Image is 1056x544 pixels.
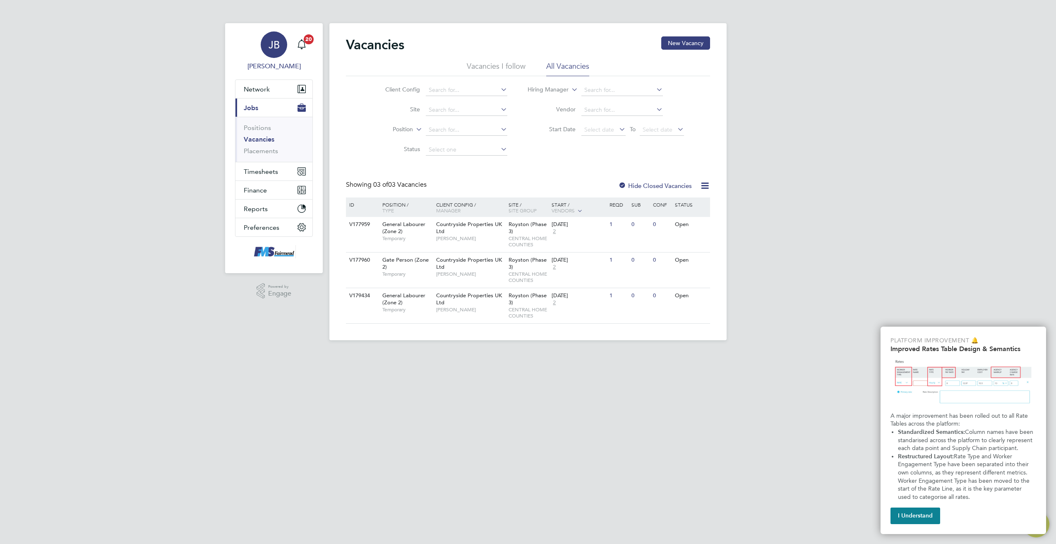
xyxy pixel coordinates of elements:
div: Open [673,288,709,303]
span: Timesheets [244,168,278,176]
label: Start Date [528,125,576,133]
h2: Improved Rates Table Design & Semantics [890,345,1036,353]
span: Royston (Phase 3) [509,221,547,235]
div: 0 [651,288,672,303]
div: 0 [629,253,651,268]
span: Jobs [244,104,258,112]
label: Site [372,106,420,113]
button: New Vacancy [661,36,710,50]
span: Column names have been standarised across the platform to clearly represent each data point and S... [898,428,1035,452]
label: Position [365,125,413,134]
input: Search for... [581,84,663,96]
li: All Vacancies [546,61,589,76]
span: Temporary [382,306,432,313]
span: Gate Person (Zone 2) [382,256,429,270]
span: [PERSON_NAME] [436,271,504,277]
a: Vacancies [244,135,274,143]
div: Site / [506,197,550,217]
div: 0 [629,217,651,232]
span: Jonathan Bailey [235,61,313,71]
div: Showing [346,181,428,189]
label: Hide Closed Vacancies [618,182,692,190]
div: V177960 [347,253,376,268]
div: 1 [607,288,629,303]
span: Site Group [509,207,537,214]
span: Select date [643,126,672,133]
label: Hiring Manager [521,86,569,94]
span: To [627,124,638,135]
span: 20 [304,34,314,44]
span: 2 [552,264,557,271]
div: Open [673,253,709,268]
img: Updated Rates Table Design & Semantics [890,356,1036,409]
a: Positions [244,124,271,132]
span: Temporary [382,235,432,242]
span: Type [382,207,394,214]
span: JB [269,39,280,50]
img: f-mead-logo-retina.png [252,245,296,258]
span: CENTRAL HOME COUNTIES [509,306,548,319]
label: Vendor [528,106,576,113]
span: Reports [244,205,268,213]
span: Network [244,85,270,93]
input: Search for... [581,104,663,116]
span: Select date [584,126,614,133]
li: Vacancies I follow [467,61,526,76]
label: Client Config [372,86,420,93]
div: Position / [376,197,434,217]
span: Engage [268,290,291,297]
div: Conf [651,197,672,212]
span: Royston (Phase 3) [509,292,547,306]
span: Countryside Properties UK Ltd [436,256,502,270]
div: Improved Rate Table Semantics [881,327,1046,534]
span: Countryside Properties UK Ltd [436,221,502,235]
nav: Main navigation [225,23,323,273]
strong: Restructured Layout: [898,453,954,460]
div: 0 [651,217,672,232]
p: A major improvement has been rolled out to all Rate Tables across the platform: [890,412,1036,428]
a: Go to home page [235,245,313,258]
span: 03 of [373,181,388,189]
div: Reqd [607,197,629,212]
span: Royston (Phase 3) [509,256,547,270]
input: Search for... [426,124,507,136]
h2: Vacancies [346,36,404,53]
div: 0 [629,288,651,303]
label: Status [372,145,420,153]
div: V179434 [347,288,376,303]
input: Search for... [426,84,507,96]
span: General Labourer (Zone 2) [382,292,425,306]
div: Sub [629,197,651,212]
span: 2 [552,299,557,306]
span: [PERSON_NAME] [436,235,504,242]
span: [PERSON_NAME] [436,306,504,313]
span: CENTRAL HOME COUNTIES [509,271,548,284]
span: Countryside Properties UK Ltd [436,292,502,306]
a: Placements [244,147,278,155]
div: [DATE] [552,257,605,264]
div: [DATE] [552,292,605,299]
a: Go to account details [235,31,313,71]
span: Preferences [244,224,279,231]
span: Powered by [268,283,291,290]
span: Finance [244,186,267,194]
div: Open [673,217,709,232]
span: 03 Vacancies [373,181,427,189]
p: Platform Improvement 🔔 [890,337,1036,345]
span: CENTRAL HOME COUNTIES [509,235,548,248]
div: Start / [550,197,607,218]
span: Rate Type and Worker Engagement Type have been separated into their own columns, as they represen... [898,453,1031,501]
div: [DATE] [552,221,605,228]
span: Temporary [382,271,432,277]
span: Vendors [552,207,575,214]
input: Select one [426,144,507,156]
input: Search for... [426,104,507,116]
div: ID [347,197,376,212]
span: 2 [552,228,557,235]
div: Status [673,197,709,212]
div: Client Config / [434,197,506,217]
span: General Labourer (Zone 2) [382,221,425,235]
span: Manager [436,207,461,214]
strong: Standardized Semantics: [898,428,965,436]
button: I Understand [890,508,940,524]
